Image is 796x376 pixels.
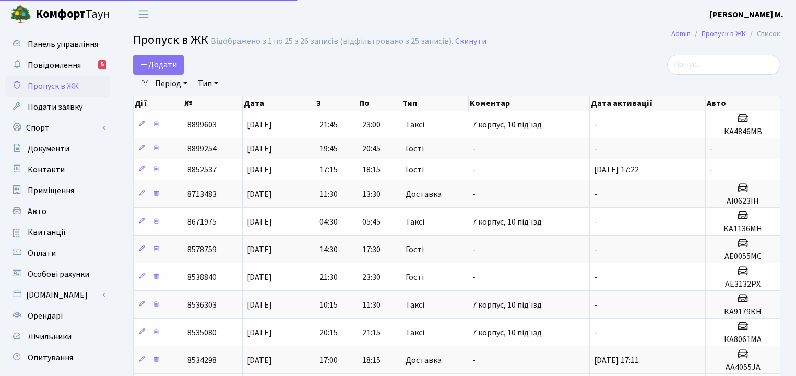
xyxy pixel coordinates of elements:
[187,299,217,311] span: 8536303
[406,301,424,309] span: Таксі
[319,189,338,200] span: 11:30
[5,305,110,326] a: Орендарі
[247,355,272,366] span: [DATE]
[472,119,542,131] span: 7 корпус, 10 під'їзд
[28,206,46,217] span: Авто
[28,352,73,363] span: Опитування
[594,299,597,311] span: -
[472,216,542,228] span: 7 корпус, 10 під'їзд
[710,164,713,175] span: -
[5,138,110,159] a: Документи
[319,216,338,228] span: 04:30
[5,55,110,76] a: Повідомлення5
[362,143,381,155] span: 20:45
[590,96,706,111] th: Дата активації
[656,23,796,45] nav: breadcrumb
[362,164,381,175] span: 18:15
[472,327,542,338] span: 7 корпус, 10 під'їзд
[710,9,783,20] b: [PERSON_NAME] М.
[319,327,338,338] span: 20:15
[406,245,424,254] span: Гості
[710,307,776,317] h5: КА9179КН
[247,299,272,311] span: [DATE]
[319,143,338,155] span: 19:45
[133,55,184,75] a: Додати
[319,299,338,311] span: 10:15
[362,327,381,338] span: 21:15
[472,355,476,366] span: -
[28,80,79,92] span: Пропуск в ЖК
[140,59,177,70] span: Додати
[362,216,381,228] span: 05:45
[710,279,776,289] h5: АЕ3132РХ
[211,37,453,46] div: Відображено з 1 по 25 з 26 записів (відфільтровано з 25 записів).
[594,272,597,283] span: -
[247,216,272,228] span: [DATE]
[187,272,217,283] span: 8538840
[706,96,780,111] th: Авто
[194,75,222,92] a: Тип
[406,328,424,337] span: Таксі
[28,227,66,238] span: Квитанції
[247,164,272,175] span: [DATE]
[187,119,217,131] span: 8899603
[746,28,780,40] li: Список
[710,143,713,155] span: -
[5,76,110,97] a: Пропуск в ЖК
[5,243,110,264] a: Оплати
[358,96,401,111] th: По
[5,264,110,285] a: Особові рахунки
[406,145,424,153] span: Гості
[594,143,597,155] span: -
[671,28,691,39] a: Admin
[406,273,424,281] span: Гості
[406,218,424,226] span: Таксі
[401,96,469,111] th: Тип
[472,189,476,200] span: -
[362,244,381,255] span: 17:30
[710,362,776,372] h5: AA4055JA
[187,327,217,338] span: 8535080
[247,272,272,283] span: [DATE]
[594,327,597,338] span: -
[35,6,86,22] b: Комфорт
[187,164,217,175] span: 8852537
[472,164,476,175] span: -
[5,180,110,201] a: Приміщення
[594,244,597,255] span: -
[187,244,217,255] span: 8578759
[472,143,476,155] span: -
[5,159,110,180] a: Контакти
[35,6,110,23] span: Таун
[406,121,424,129] span: Таксі
[362,189,381,200] span: 13:30
[5,285,110,305] a: [DOMAIN_NAME]
[472,299,542,311] span: 7 корпус, 10 під'їзд
[469,96,590,111] th: Коментар
[247,327,272,338] span: [DATE]
[28,101,82,113] span: Подати заявку
[243,96,315,111] th: Дата
[28,185,74,196] span: Приміщення
[702,28,746,39] a: Пропуск в ЖК
[5,326,110,347] a: Лічильники
[455,37,486,46] a: Скинути
[151,75,192,92] a: Період
[362,272,381,283] span: 23:30
[710,127,776,137] h5: КА4846МВ
[5,97,110,118] a: Подати заявку
[319,164,338,175] span: 17:15
[362,119,381,131] span: 23:00
[406,190,442,198] span: Доставка
[28,268,89,280] span: Особові рахунки
[247,189,272,200] span: [DATE]
[247,143,272,155] span: [DATE]
[133,31,208,49] span: Пропуск в ЖК
[594,164,639,175] span: [DATE] 17:22
[594,216,597,228] span: -
[28,60,81,71] span: Повідомлення
[10,4,31,25] img: logo.png
[710,335,776,345] h5: КА8061МА
[319,272,338,283] span: 21:30
[28,143,69,155] span: Документи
